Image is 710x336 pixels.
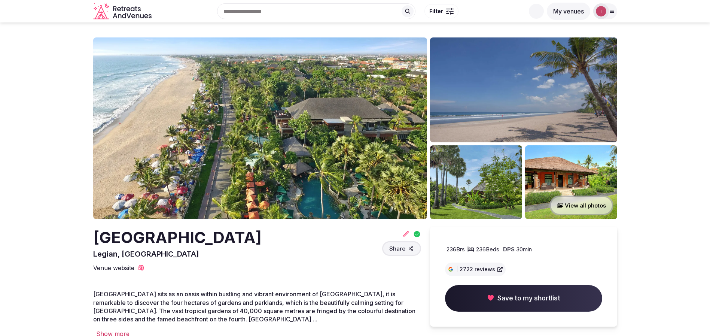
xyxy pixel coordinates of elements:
span: | [456,266,458,273]
span: 236 Beds [476,245,499,253]
span: Legian, [GEOGRAPHIC_DATA] [93,249,199,258]
img: Venue cover photo [93,37,427,219]
button: Filter [424,4,458,18]
h2: [GEOGRAPHIC_DATA] [93,227,262,249]
img: Venue gallery photo [525,145,617,219]
svg: Retreats and Venues company logo [93,3,153,20]
span: Venue website [93,264,134,272]
span: Share [389,245,405,252]
img: Venue gallery photo [430,145,522,219]
button: Share [382,241,421,256]
a: My venues [547,7,590,15]
span: 2722 reviews [460,266,495,273]
a: DPS [503,246,515,253]
span: 30 min [516,245,532,253]
span: 236 Brs [447,245,465,253]
img: Venue gallery photo [430,37,617,142]
span: Save to my shortlist [497,294,560,303]
button: View all photos [549,196,613,215]
span: Filter [429,7,443,15]
span: [GEOGRAPHIC_DATA] sits as an oasis within bustling and vibrant environment of [GEOGRAPHIC_DATA], ... [93,290,415,323]
a: |2722 reviews [448,266,503,273]
img: Thiago Martins [596,6,606,16]
a: Venue website [93,264,145,272]
button: My venues [547,3,590,20]
a: Visit the homepage [93,3,153,20]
